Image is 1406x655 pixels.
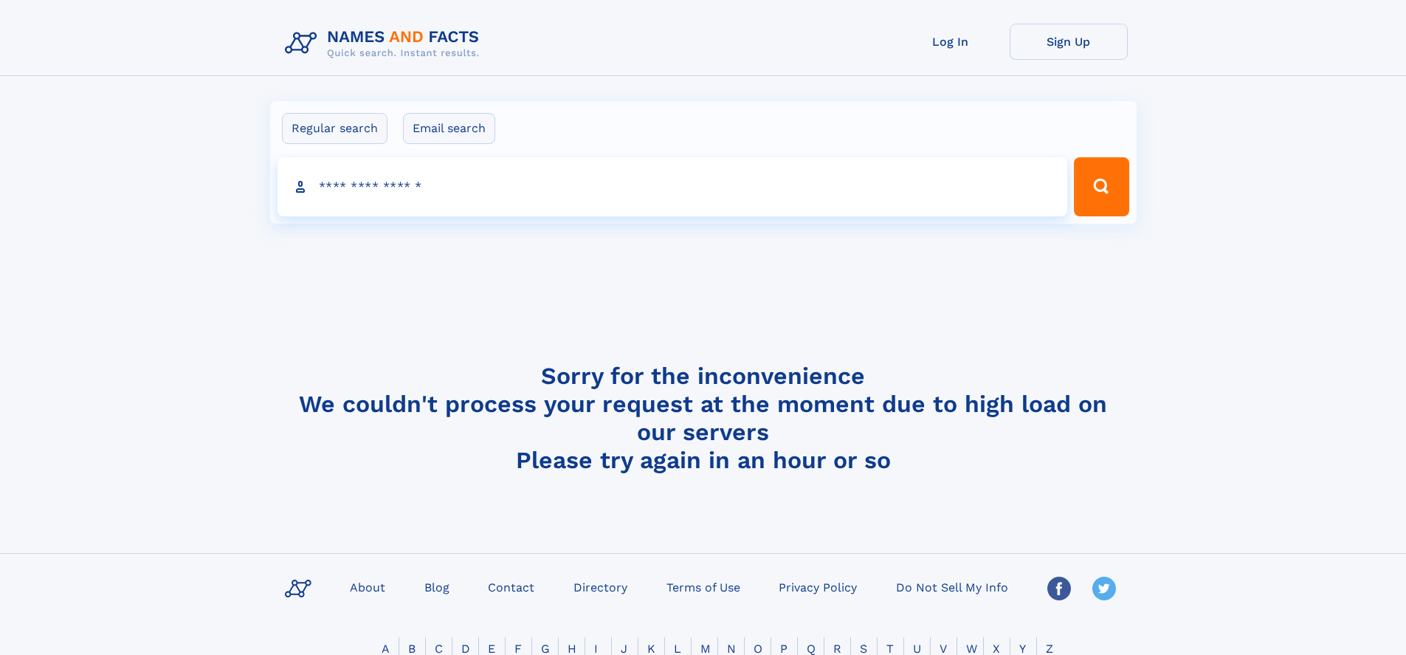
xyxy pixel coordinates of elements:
img: Twitter [1092,577,1116,600]
h4: Sorry for the inconvenience We couldn't process your request at the moment due to high load on ou... [279,362,1128,474]
button: Search Button [1074,157,1128,216]
img: Logo Names and Facts [279,24,492,64]
a: Log In [892,24,1010,60]
label: Regular search [282,113,387,144]
a: Sign Up [1010,24,1128,60]
a: Privacy Policy [773,576,863,597]
input: search input [278,157,1068,216]
a: Blog [418,576,455,597]
a: Directory [568,576,633,597]
a: About [344,576,391,597]
label: Email search [403,113,495,144]
a: Contact [482,576,540,597]
a: Do Not Sell My Info [890,576,1014,597]
img: Facebook [1047,577,1071,600]
a: Terms of Use [661,576,746,597]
